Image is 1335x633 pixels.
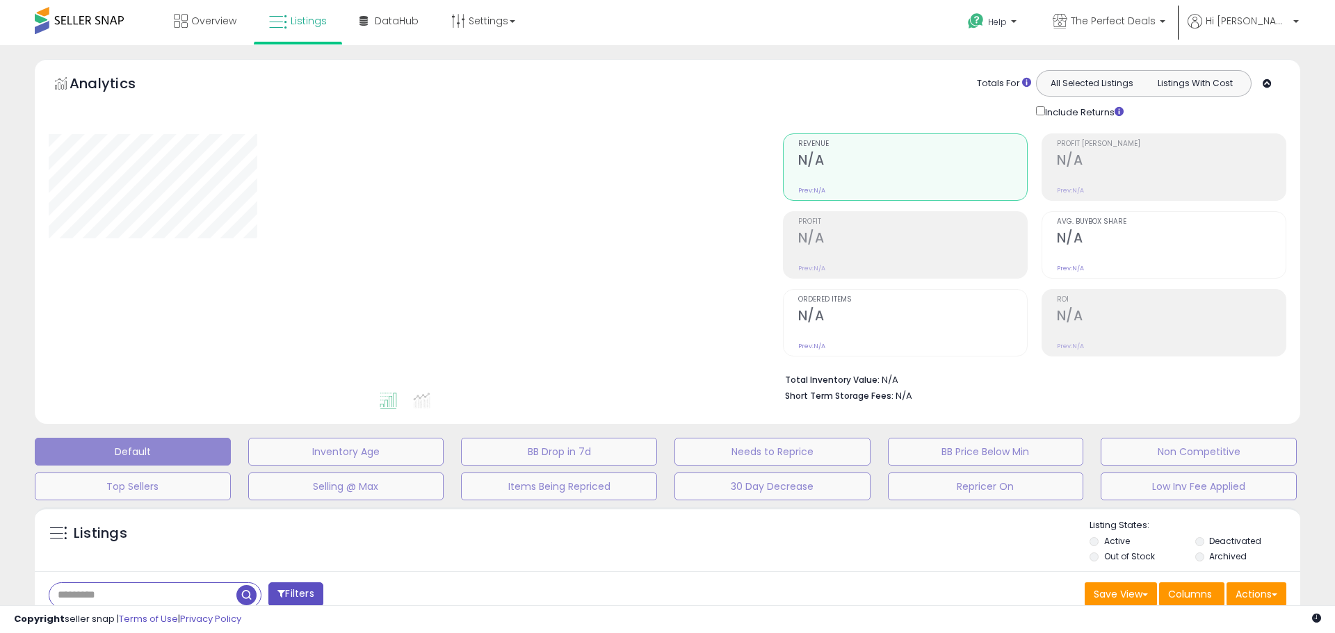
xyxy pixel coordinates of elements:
h2: N/A [1057,152,1286,171]
span: Profit [798,218,1027,226]
span: DataHub [375,14,419,28]
strong: Copyright [14,612,65,625]
h5: Analytics [70,74,163,97]
button: Selling @ Max [248,472,444,500]
button: Listings With Cost [1143,74,1247,92]
a: Help [957,2,1030,45]
button: Top Sellers [35,472,231,500]
span: Revenue [798,140,1027,148]
h2: N/A [798,152,1027,171]
span: Listings [291,14,327,28]
button: Default [35,438,231,466]
button: Non Competitive [1101,438,1297,466]
h2: N/A [1057,230,1286,249]
button: Inventory Age [248,438,444,466]
li: N/A [785,370,1276,387]
span: Avg. Buybox Share [1057,218,1286,226]
button: All Selected Listings [1040,74,1144,92]
button: Needs to Reprice [674,438,871,466]
button: Repricer On [888,472,1084,500]
span: ROI [1057,296,1286,304]
div: Totals For [977,77,1031,90]
span: Ordered Items [798,296,1027,304]
i: Get Help [967,13,985,30]
span: Hi [PERSON_NAME] [1206,14,1289,28]
small: Prev: N/A [798,342,825,350]
small: Prev: N/A [1057,342,1084,350]
h2: N/A [798,230,1027,249]
button: Items Being Repriced [461,472,657,500]
b: Short Term Storage Fees: [785,390,893,402]
span: The Perfect Deals [1071,14,1156,28]
span: Overview [191,14,236,28]
button: BB Drop in 7d [461,438,657,466]
small: Prev: N/A [798,264,825,272]
b: Total Inventory Value: [785,374,880,386]
h2: N/A [1057,308,1286,327]
span: N/A [896,389,912,402]
button: Low Inv Fee Applied [1101,472,1297,500]
small: Prev: N/A [1057,264,1084,272]
span: Help [988,16,1007,28]
small: Prev: N/A [798,186,825,195]
button: BB Price Below Min [888,438,1084,466]
div: seller snap | | [14,613,241,626]
span: Profit [PERSON_NAME] [1057,140,1286,148]
small: Prev: N/A [1057,186,1084,195]
a: Hi [PERSON_NAME] [1188,14,1299,45]
div: Include Returns [1026,104,1140,120]
button: 30 Day Decrease [674,472,871,500]
h2: N/A [798,308,1027,327]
